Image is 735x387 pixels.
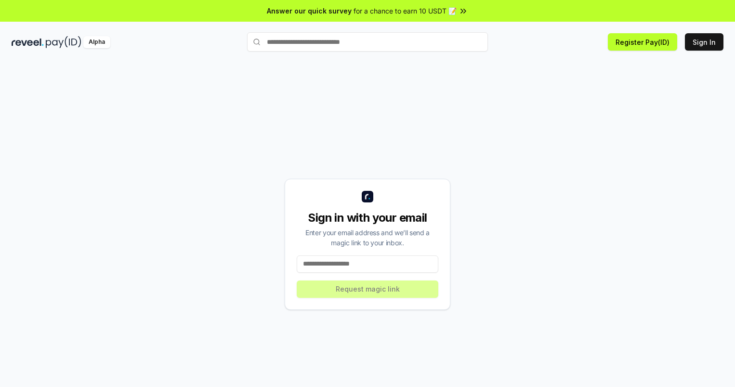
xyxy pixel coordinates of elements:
span: Answer our quick survey [267,6,352,16]
img: reveel_dark [12,36,44,48]
button: Register Pay(ID) [608,33,677,51]
div: Enter your email address and we’ll send a magic link to your inbox. [297,227,438,248]
button: Sign In [685,33,723,51]
div: Alpha [83,36,110,48]
img: logo_small [362,191,373,202]
span: for a chance to earn 10 USDT 📝 [354,6,457,16]
img: pay_id [46,36,81,48]
div: Sign in with your email [297,210,438,226]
